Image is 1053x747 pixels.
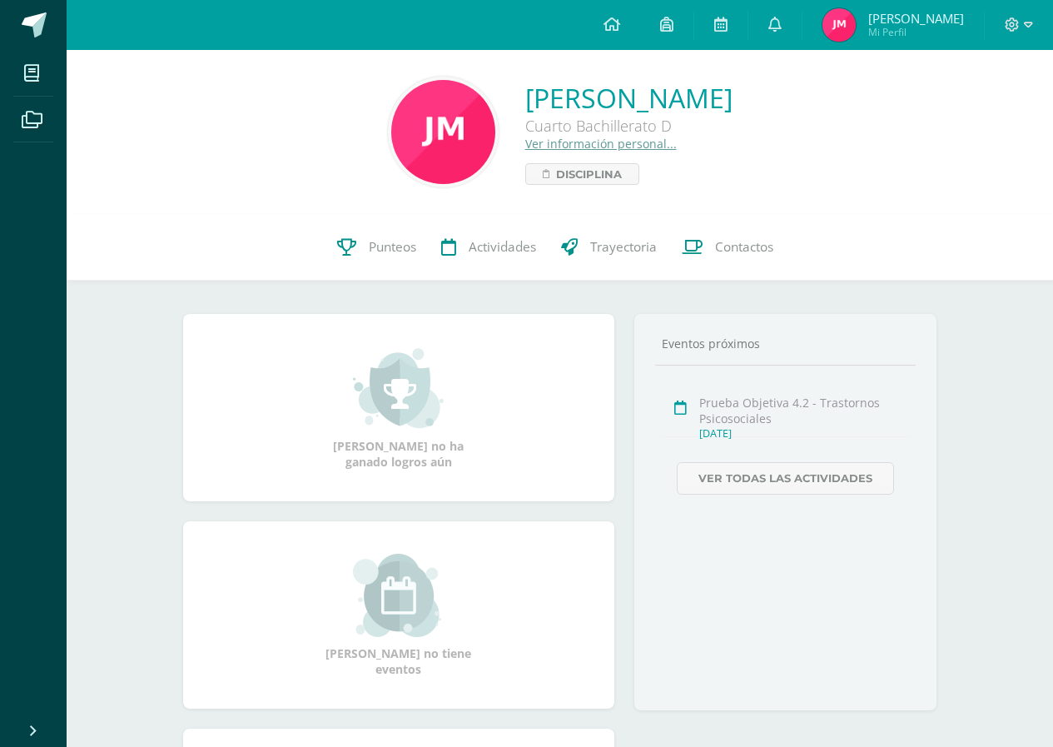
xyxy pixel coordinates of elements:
[556,164,622,184] span: Disciplina
[429,214,549,281] a: Actividades
[525,116,733,136] div: Cuarto Bachillerato D
[822,8,856,42] img: e54a0d766e2d9a977760381be2ed87da.png
[353,554,444,637] img: event_small.png
[315,346,482,470] div: [PERSON_NAME] no ha ganado logros aún
[525,136,677,152] a: Ver información personal...
[353,346,444,430] img: achievement_small.png
[549,214,669,281] a: Trayectoria
[868,25,964,39] span: Mi Perfil
[525,163,639,185] a: Disciplina
[369,238,416,256] span: Punteos
[715,238,773,256] span: Contactos
[699,426,909,441] div: [DATE]
[469,238,536,256] span: Actividades
[699,395,909,426] div: Prueba Objetiva 4.2 - Trastornos Psicosociales
[315,554,482,677] div: [PERSON_NAME] no tiene eventos
[669,214,786,281] a: Contactos
[391,80,495,184] img: 1fa558840eef51267884377250fdf9cb.png
[677,462,894,495] a: Ver todas las actividades
[868,10,964,27] span: [PERSON_NAME]
[525,80,733,116] a: [PERSON_NAME]
[590,238,657,256] span: Trayectoria
[655,336,916,351] div: Eventos próximos
[325,214,429,281] a: Punteos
